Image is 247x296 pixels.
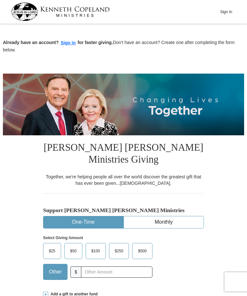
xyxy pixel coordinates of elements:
p: Don't have an account? Create one after completing the form below. [3,39,244,53]
span: $100 [88,246,103,256]
img: kcm-header-logo.svg [11,3,110,21]
strong: Already have an account? for faster giving. [3,40,113,45]
span: Other [46,267,65,277]
span: $25 [46,246,59,256]
button: One-Time [43,216,123,228]
button: Monthly [124,216,204,228]
span: $250 [112,246,127,256]
h1: [PERSON_NAME] [PERSON_NAME] Ministries Giving [43,135,204,174]
span: $50 [67,246,80,256]
span: $ [70,266,81,278]
strong: Select Giving Amount [43,236,83,240]
button: Sign in [59,39,78,47]
span: $500 [135,246,150,256]
input: Other Amount [81,266,152,278]
button: Sign In [216,7,236,17]
div: Together, we're helping people all over the world discover the greatest gift that has ever been g... [43,174,204,186]
h5: Support [PERSON_NAME] [PERSON_NAME] Ministries [43,207,204,214]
